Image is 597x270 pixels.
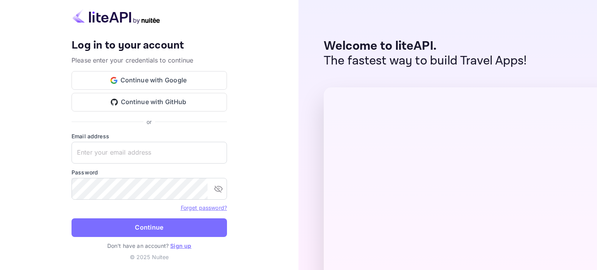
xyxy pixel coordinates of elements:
button: toggle password visibility [211,181,226,197]
img: liteapi [72,9,161,24]
input: Enter your email address [72,142,227,164]
button: Continue with GitHub [72,93,227,111]
a: Sign up [170,242,191,249]
button: Continue [72,218,227,237]
label: Email address [72,132,227,140]
a: Forget password? [181,204,227,211]
p: Don't have an account? [72,242,227,250]
p: Welcome to liteAPI. [324,39,527,54]
h4: Log in to your account [72,39,227,52]
label: Password [72,168,227,176]
p: Please enter your credentials to continue [72,56,227,65]
p: The fastest way to build Travel Apps! [324,54,527,68]
p: © 2025 Nuitee [72,253,227,261]
button: Continue with Google [72,71,227,90]
a: Forget password? [181,204,227,211]
p: or [147,118,152,126]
